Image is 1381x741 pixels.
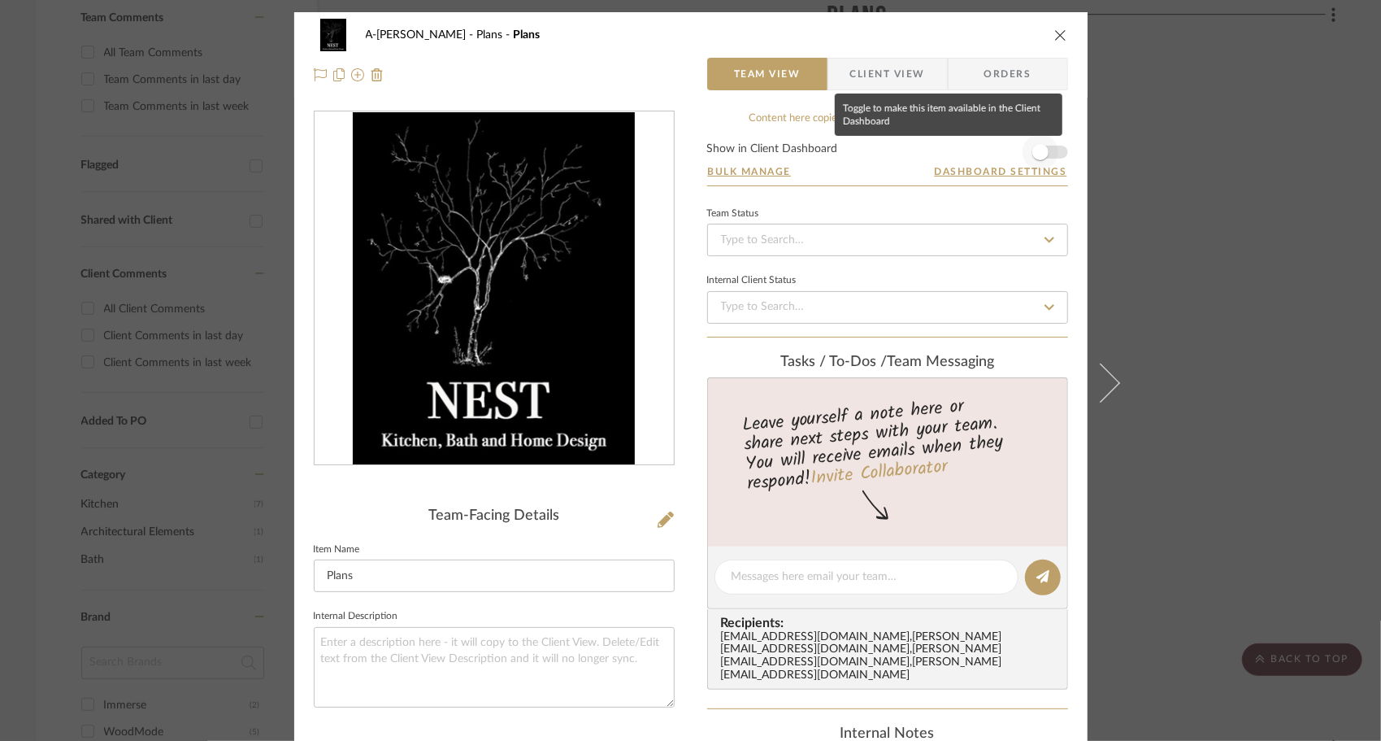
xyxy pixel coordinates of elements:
div: team Messaging [707,354,1068,372]
label: Internal Description [314,612,398,621]
img: 5f496bb5-0573-4551-9c9d-785c01fc9122_436x436.jpg [353,112,635,465]
button: Dashboard Settings [934,164,1068,179]
span: Plans [514,29,541,41]
span: Recipients: [721,616,1061,630]
span: Tasks / To-Dos / [780,355,887,369]
img: Remove from project [371,68,384,81]
span: A-[PERSON_NAME] [366,29,477,41]
span: Team View [734,58,801,90]
button: Bulk Manage [707,164,793,179]
div: Internal Client Status [707,277,797,285]
span: Orders [966,58,1049,90]
span: Client View [850,58,925,90]
a: Invite Collaborator [809,453,948,494]
label: Item Name [314,546,360,554]
input: Enter Item Name [314,560,675,592]
div: Team Status [707,210,759,218]
button: close [1053,28,1068,42]
img: 5f496bb5-0573-4551-9c9d-785c01fc9122_48x40.jpg [314,19,353,51]
div: 0 [315,112,674,465]
input: Type to Search… [707,291,1068,324]
div: Team-Facing Details [314,508,675,525]
div: [EMAIL_ADDRESS][DOMAIN_NAME] , [PERSON_NAME][EMAIL_ADDRESS][DOMAIN_NAME] , [PERSON_NAME][EMAIL_AD... [721,631,1061,683]
input: Type to Search… [707,224,1068,256]
div: Leave yourself a note here or share next steps with your team. You will receive emails when they ... [705,389,1070,498]
span: Plans [477,29,514,41]
div: Content here copies to Client View - confirm visibility there. [707,111,1068,127]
